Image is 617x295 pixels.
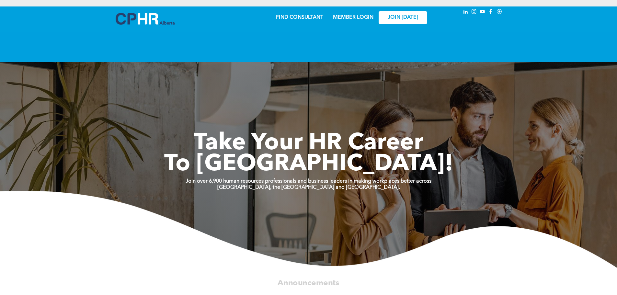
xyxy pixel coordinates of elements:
strong: [GEOGRAPHIC_DATA], the [GEOGRAPHIC_DATA] and [GEOGRAPHIC_DATA]. [217,185,400,190]
a: MEMBER LOGIN [333,15,373,20]
strong: Join over 6,900 human resources professionals and business leaders in making workplaces better ac... [186,179,431,184]
a: youtube [479,8,486,17]
span: Take Your HR Career [194,132,423,155]
span: To [GEOGRAPHIC_DATA]! [164,153,453,176]
a: Social network [496,8,503,17]
a: FIND CONSULTANT [276,15,323,20]
span: Announcements [278,279,339,287]
a: instagram [471,8,478,17]
a: JOIN [DATE] [379,11,427,24]
a: linkedin [462,8,469,17]
a: facebook [487,8,495,17]
span: JOIN [DATE] [388,15,418,21]
img: A blue and white logo for cp alberta [116,13,175,25]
